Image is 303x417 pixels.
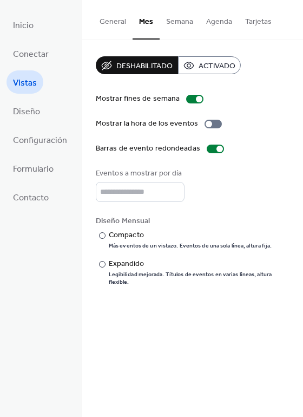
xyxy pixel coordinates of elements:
a: Contacto [6,185,55,208]
span: Configuración [13,132,67,149]
a: Configuración [6,128,74,151]
a: Conectar [6,42,55,65]
span: Diseño [13,103,40,120]
span: Vistas [13,75,37,92]
div: Expandido [109,258,287,270]
div: Barras de evento redondeadas [96,143,200,154]
a: Formulario [6,157,60,180]
a: Diseño [6,99,47,122]
div: Mostrar fines de semana [96,93,180,105]
div: Mostrar la hora de los eventos [96,118,198,129]
div: Compacto [109,230,270,241]
div: Legibilidad mejorada. Títulos de eventos en varias líneas, altura flexible. [109,271,289,286]
div: Diseño Mensual [96,216,287,227]
span: Contacto [13,190,49,206]
span: Inicio [13,17,34,34]
span: Activado [199,61,235,72]
div: Más eventos de un vistazo. Eventos de una sola línea, altura fija. [109,242,272,250]
span: Deshabilitado [116,61,173,72]
span: Formulario [13,161,54,178]
div: Eventos a mostrar por día [96,168,182,179]
a: Inicio [6,13,40,36]
button: Activado [178,56,241,74]
span: Conectar [13,46,49,63]
button: Deshabilitado [96,56,178,74]
a: Vistas [6,70,43,94]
